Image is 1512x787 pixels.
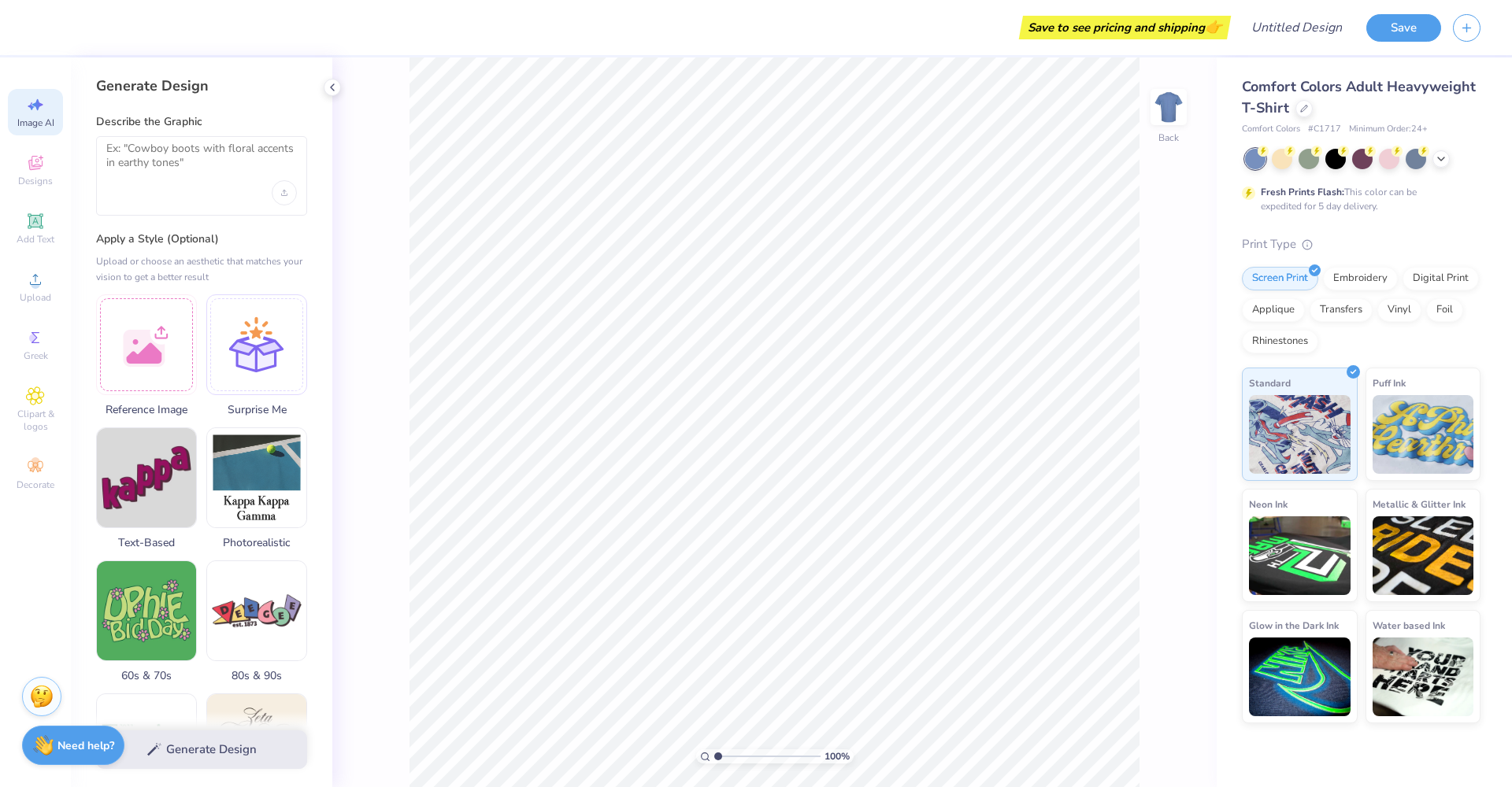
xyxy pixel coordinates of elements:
img: Back [1153,91,1184,123]
span: 👉 [1205,17,1222,36]
span: # C1717 [1308,123,1341,136]
span: Surprise Me [206,401,307,418]
span: Comfort Colors [1242,123,1300,136]
div: Print Type [1242,235,1480,253]
button: Save [1366,14,1441,42]
span: Image AI [17,116,54,129]
img: Standard [1249,395,1351,474]
span: Upload [20,291,51,304]
img: Glow in the Dark Ink [1249,637,1351,716]
span: 80s & 90s [206,667,307,684]
div: Foil [1426,298,1463,322]
div: Embroidery [1323,267,1398,290]
span: Glow in the Dark Ink [1249,617,1339,634]
span: 100 % [825,749,850,763]
span: Puff Ink [1373,375,1406,391]
img: Water based Ink [1373,637,1474,716]
label: Describe the Graphic [96,114,307,130]
div: Vinyl [1377,298,1421,322]
img: 80s & 90s [207,561,306,660]
div: Generate Design [96,76,307,95]
div: Transfers [1310,298,1373,322]
div: Upload or choose an aesthetic that matches your vision to get a better result [96,253,307,285]
img: Neon Ink [1249,516,1351,595]
span: Greek [24,349,48,362]
span: Water based Ink [1373,617,1445,634]
strong: Need help? [57,738,114,753]
div: Digital Print [1403,267,1479,290]
div: Upload image [272,180,297,205]
div: Rhinestones [1242,330,1318,353]
span: Neon Ink [1249,496,1288,512]
div: Back [1158,131,1179,145]
img: Text-Based [97,428,196,527]
label: Apply a Style (Optional) [96,231,307,247]
img: Puff Ink [1373,395,1474,474]
span: Comfort Colors Adult Heavyweight T-Shirt [1242,77,1476,117]
input: Untitled Design [1239,12,1354,43]
img: Photorealistic [207,428,306,527]
span: Metallic & Glitter Ink [1373,496,1466,512]
img: Metallic & Glitter Ink [1373,516,1474,595]
span: Clipart & logos [8,408,63,433]
div: This color can be expedited for 5 day delivery. [1261,185,1455,213]
span: Standard [1249,375,1291,391]
span: Reference Image [96,401,197,418]
span: 60s & 70s [96,667,197,684]
div: Save to see pricing and shipping [1023,16,1227,39]
strong: Fresh Prints Flash: [1261,186,1344,198]
span: Text-Based [96,534,197,551]
div: Screen Print [1242,267,1318,290]
div: Applique [1242,298,1305,322]
span: Add Text [17,233,54,246]
span: Designs [18,175,53,187]
img: 60s & 70s [97,561,196,660]
span: Photorealistic [206,534,307,551]
span: Decorate [17,478,54,491]
span: Minimum Order: 24 + [1349,123,1428,136]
